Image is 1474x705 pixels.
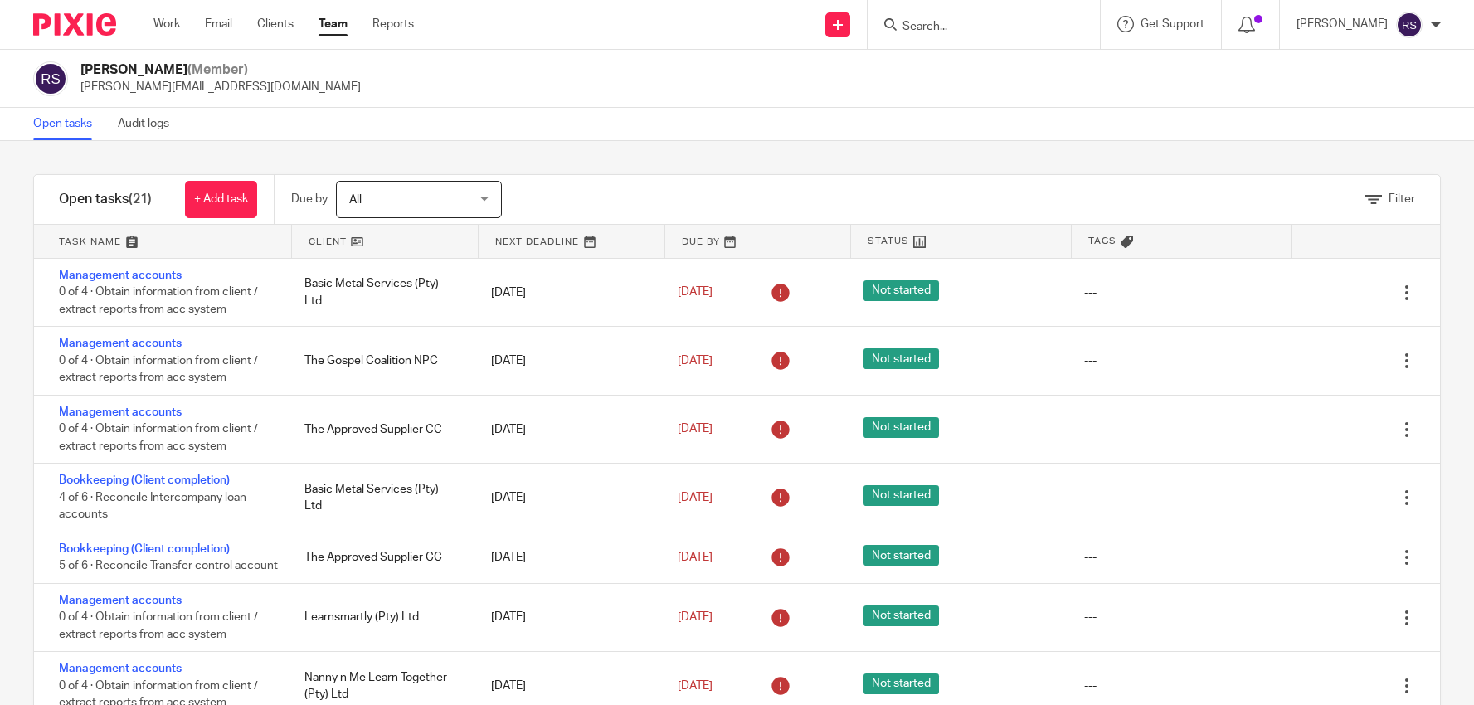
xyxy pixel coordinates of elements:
span: [DATE] [678,680,713,692]
span: Get Support [1141,18,1204,30]
a: Reports [372,16,414,32]
input: Search [901,20,1050,35]
span: Filter [1389,193,1415,205]
div: Basic Metal Services (Pty) Ltd [288,267,474,318]
div: [DATE] [474,413,661,446]
div: --- [1084,489,1097,506]
span: Not started [863,280,939,301]
a: Management accounts [59,338,182,349]
a: Bookkeeping (Client completion) [59,474,230,486]
span: Tags [1088,234,1116,248]
span: Not started [863,348,939,369]
p: [PERSON_NAME][EMAIL_ADDRESS][DOMAIN_NAME] [80,79,361,95]
div: [DATE] [474,344,661,377]
span: Not started [863,605,939,626]
span: [DATE] [678,492,713,503]
div: Basic Metal Services (Pty) Ltd [288,473,474,523]
a: Email [205,16,232,32]
span: 0 of 4 · Obtain information from client / extract reports from acc system [59,611,258,640]
a: Management accounts [59,406,182,418]
span: [DATE] [678,355,713,367]
span: Not started [863,485,939,506]
span: 0 of 4 · Obtain information from client / extract reports from acc system [59,424,258,453]
h1: Open tasks [59,191,152,208]
div: --- [1084,678,1097,694]
p: [PERSON_NAME] [1296,16,1388,32]
div: The Approved Supplier CC [288,541,474,574]
span: Status [868,234,909,248]
p: Due by [291,191,328,207]
span: [DATE] [678,287,713,299]
h2: [PERSON_NAME] [80,61,361,79]
a: Open tasks [33,108,105,140]
div: --- [1084,609,1097,625]
a: Team [319,16,348,32]
a: Management accounts [59,270,182,281]
a: Clients [257,16,294,32]
span: Not started [863,673,939,694]
div: The Gospel Coalition NPC [288,344,474,377]
img: svg%3E [1396,12,1423,38]
a: Audit logs [118,108,182,140]
a: Bookkeeping (Client completion) [59,543,230,555]
a: Management accounts [59,595,182,606]
div: Learnsmartly (Pty) Ltd [288,600,474,634]
span: [DATE] [678,423,713,435]
div: --- [1084,352,1097,369]
span: [DATE] [678,552,713,563]
img: Pixie [33,13,116,36]
span: 5 of 6 · Reconcile Transfer control account [59,560,278,571]
div: The Approved Supplier CC [288,413,474,446]
span: Not started [863,545,939,566]
span: [DATE] [678,611,713,623]
div: [DATE] [474,481,661,514]
div: --- [1084,549,1097,566]
div: --- [1084,284,1097,301]
img: svg%3E [33,61,68,96]
a: Work [153,16,180,32]
div: [DATE] [474,669,661,703]
a: Management accounts [59,663,182,674]
span: All [349,194,362,206]
div: [DATE] [474,276,661,309]
div: --- [1084,421,1097,438]
span: 4 of 6 · Reconcile Intercompany loan accounts [59,492,246,521]
span: (21) [129,192,152,206]
span: Not started [863,417,939,438]
div: [DATE] [474,600,661,634]
div: [DATE] [474,541,661,574]
span: 0 of 4 · Obtain information from client / extract reports from acc system [59,355,258,384]
span: 0 of 4 · Obtain information from client / extract reports from acc system [59,287,258,316]
span: (Member) [187,63,248,76]
a: + Add task [185,181,257,218]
